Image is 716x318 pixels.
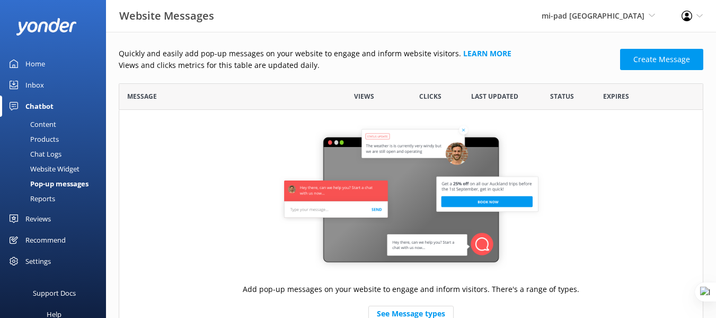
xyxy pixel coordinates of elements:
[550,91,574,101] span: Status
[6,161,106,176] a: Website Widget
[25,74,44,96] div: Inbox
[25,229,66,251] div: Recommend
[6,147,61,161] div: Chat Logs
[6,117,56,132] div: Content
[6,191,106,206] a: Reports
[6,147,106,161] a: Chat Logs
[6,132,106,147] a: Products
[279,123,544,272] img: website-message-default
[6,132,59,147] div: Products
[25,251,51,272] div: Settings
[6,176,106,191] a: Pop-up messages
[127,91,157,101] span: Message
[119,59,614,71] p: Views and clicks metrics for this table are updated daily.
[354,91,374,101] span: Views
[119,48,614,59] p: Quickly and easily add pop-up messages on your website to engage and inform website visitors.
[25,53,45,74] div: Home
[25,208,51,229] div: Reviews
[119,7,214,24] h3: Website Messages
[33,282,76,304] div: Support Docs
[471,91,518,101] span: Last updated
[463,48,511,58] a: Learn more
[25,96,54,117] div: Chatbot
[603,91,629,101] span: Expires
[6,161,79,176] div: Website Widget
[620,49,703,70] a: Create Message
[419,91,441,101] span: Clicks
[243,283,579,295] p: Add pop-up messages on your website to engage and inform visitors. There's a range of types.
[16,18,77,36] img: yonder-white-logo.png
[6,176,89,191] div: Pop-up messages
[542,11,644,21] span: mi-pad [GEOGRAPHIC_DATA]
[6,117,106,132] a: Content
[6,191,55,206] div: Reports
